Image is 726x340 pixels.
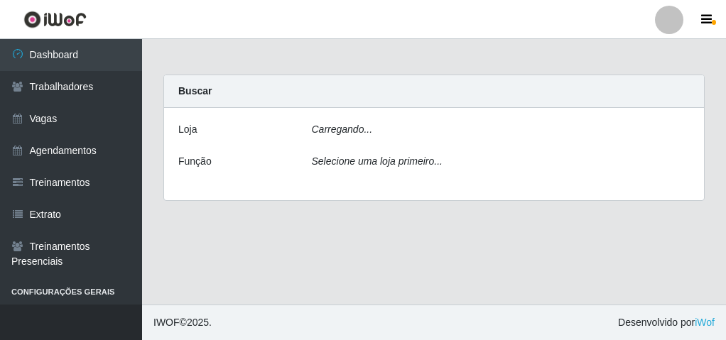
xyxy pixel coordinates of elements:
span: © 2025 . [153,315,212,330]
a: iWof [695,317,715,328]
span: Desenvolvido por [618,315,715,330]
i: Carregando... [312,124,373,135]
label: Loja [178,122,197,137]
i: Selecione uma loja primeiro... [312,155,443,167]
label: Função [178,154,212,169]
span: IWOF [153,317,180,328]
img: CoreUI Logo [23,11,87,28]
strong: Buscar [178,85,212,97]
